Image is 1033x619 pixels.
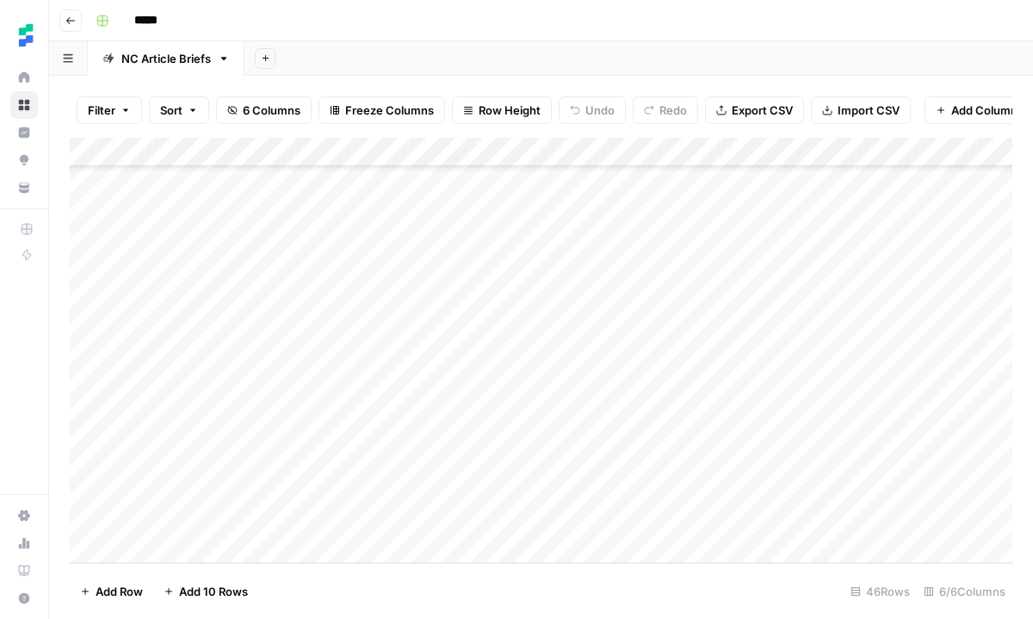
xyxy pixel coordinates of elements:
button: Help + Support [10,585,38,612]
a: Home [10,64,38,91]
span: Freeze Columns [345,102,434,119]
img: Ten Speed Logo [10,20,41,51]
button: Add Column [925,96,1029,124]
span: Import CSV [838,102,900,119]
span: Row Height [479,102,541,119]
button: Sort [149,96,209,124]
button: Workspace: Ten Speed [10,14,38,57]
a: Opportunities [10,146,38,174]
span: Sort [160,102,182,119]
button: Row Height [452,96,552,124]
span: Add Row [96,583,143,600]
button: Filter [77,96,142,124]
div: 46 Rows [844,578,917,605]
a: Browse [10,91,38,119]
a: Settings [10,502,38,529]
span: Redo [659,102,687,119]
span: Add 10 Rows [179,583,248,600]
button: 6 Columns [216,96,312,124]
button: Freeze Columns [319,96,445,124]
a: Usage [10,529,38,557]
div: NC Article Briefs [121,50,211,67]
div: 6/6 Columns [917,578,1012,605]
button: Import CSV [811,96,911,124]
a: Insights [10,119,38,146]
a: Learning Hub [10,557,38,585]
button: Export CSV [705,96,804,124]
button: Redo [633,96,698,124]
span: 6 Columns [243,102,300,119]
button: Undo [559,96,626,124]
span: Add Column [951,102,1018,119]
button: Add 10 Rows [153,578,258,605]
a: Your Data [10,174,38,201]
button: Add Row [70,578,153,605]
span: Export CSV [732,102,793,119]
a: NC Article Briefs [88,41,244,76]
span: Filter [88,102,115,119]
span: Undo [585,102,615,119]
